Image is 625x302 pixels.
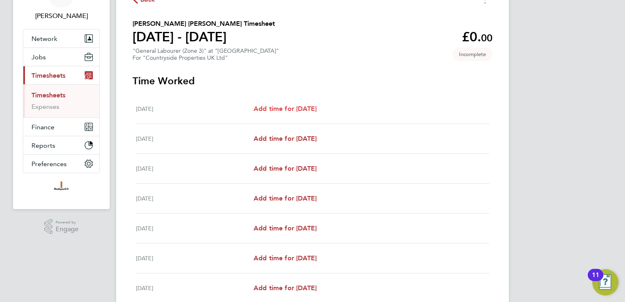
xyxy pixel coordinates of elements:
[44,219,79,234] a: Powered byEngage
[452,47,492,61] span: This timesheet is Incomplete.
[31,142,55,149] span: Reports
[254,104,317,114] a: Add time for [DATE]
[31,53,46,61] span: Jobs
[254,254,317,262] span: Add time for [DATE]
[592,275,599,286] div: 11
[23,181,100,194] a: Go to home page
[136,104,254,114] div: [DATE]
[31,72,65,79] span: Timesheets
[136,283,254,293] div: [DATE]
[254,134,317,144] a: Add time for [DATE]
[254,253,317,263] a: Add time for [DATE]
[31,35,57,43] span: Network
[23,29,99,47] button: Network
[31,103,59,110] a: Expenses
[133,47,279,61] div: "General Labourer (Zone 3)" at "[GEOGRAPHIC_DATA]"
[254,164,317,174] a: Add time for [DATE]
[23,84,99,117] div: Timesheets
[23,11,100,21] span: Jordan Gutteride
[23,48,99,66] button: Jobs
[136,194,254,203] div: [DATE]
[23,136,99,154] button: Reports
[133,29,275,45] h1: [DATE] - [DATE]
[136,164,254,174] div: [DATE]
[254,194,317,203] a: Add time for [DATE]
[254,135,317,142] span: Add time for [DATE]
[31,91,65,99] a: Timesheets
[56,219,79,226] span: Powered by
[133,54,279,61] div: For "Countryside Properties UK Ltd"
[254,223,317,233] a: Add time for [DATE]
[254,105,317,113] span: Add time for [DATE]
[133,74,492,88] h3: Time Worked
[462,29,492,45] app-decimal: £0.
[136,253,254,263] div: [DATE]
[136,223,254,233] div: [DATE]
[254,284,317,292] span: Add time for [DATE]
[23,118,99,136] button: Finance
[254,283,317,293] a: Add time for [DATE]
[31,160,67,168] span: Preferences
[31,123,54,131] span: Finance
[133,19,275,29] h2: [PERSON_NAME] [PERSON_NAME] Timesheet
[254,224,317,232] span: Add time for [DATE]
[592,269,618,295] button: Open Resource Center, 11 new notifications
[254,194,317,202] span: Add time for [DATE]
[23,155,99,173] button: Preferences
[23,66,99,84] button: Timesheets
[52,181,70,194] img: madigangill-logo-retina.png
[136,134,254,144] div: [DATE]
[481,32,492,44] span: 00
[254,165,317,172] span: Add time for [DATE]
[56,226,79,233] span: Engage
